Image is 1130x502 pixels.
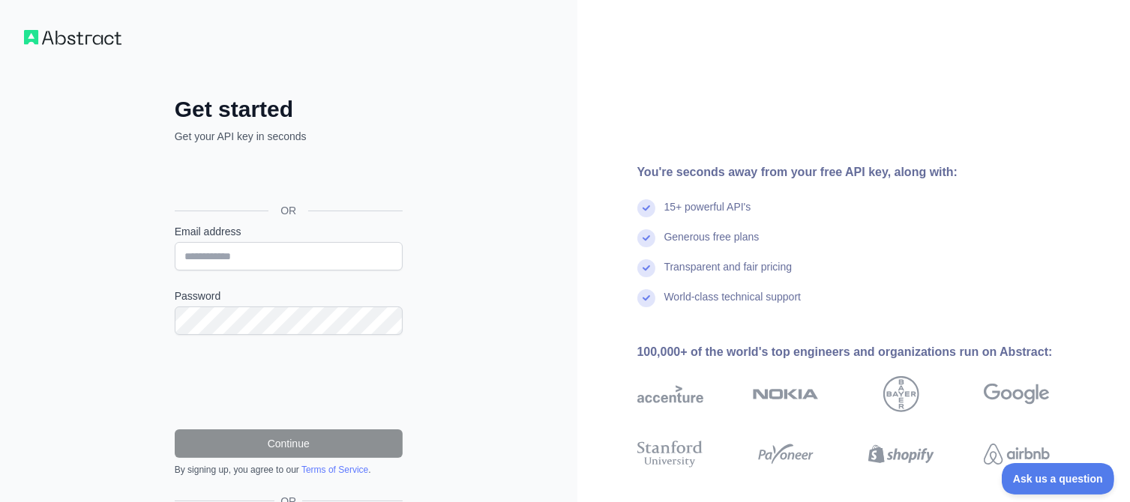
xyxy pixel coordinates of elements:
img: nokia [753,376,819,412]
button: Continue [175,429,403,458]
img: check mark [637,289,655,307]
img: shopify [868,438,934,471]
img: payoneer [753,438,819,471]
img: stanford university [637,438,703,471]
div: You're seconds away from your free API key, along with: [637,163,1098,181]
div: World-class technical support [664,289,802,319]
img: check mark [637,259,655,277]
label: Password [175,288,403,303]
iframe: Toggle Customer Support [1002,463,1115,495]
span: OR [268,203,308,218]
img: accenture [637,376,703,412]
p: Get your API key in seconds [175,129,403,144]
img: Workflow [24,30,121,45]
img: airbnb [984,438,1050,471]
iframe: reCAPTCHA [175,353,403,411]
label: Email address [175,224,403,239]
a: Terms of Service [301,465,368,475]
div: 100,000+ of the world's top engineers and organizations run on Abstract: [637,343,1098,361]
img: check mark [637,229,655,247]
div: By signing up, you agree to our . [175,464,403,476]
div: Generous free plans [664,229,760,259]
img: google [984,376,1050,412]
div: 15+ powerful API's [664,199,751,229]
img: bayer [883,376,919,412]
img: check mark [637,199,655,217]
div: Transparent and fair pricing [664,259,793,289]
iframe: Sign in with Google Button [167,160,407,193]
h2: Get started [175,96,403,123]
